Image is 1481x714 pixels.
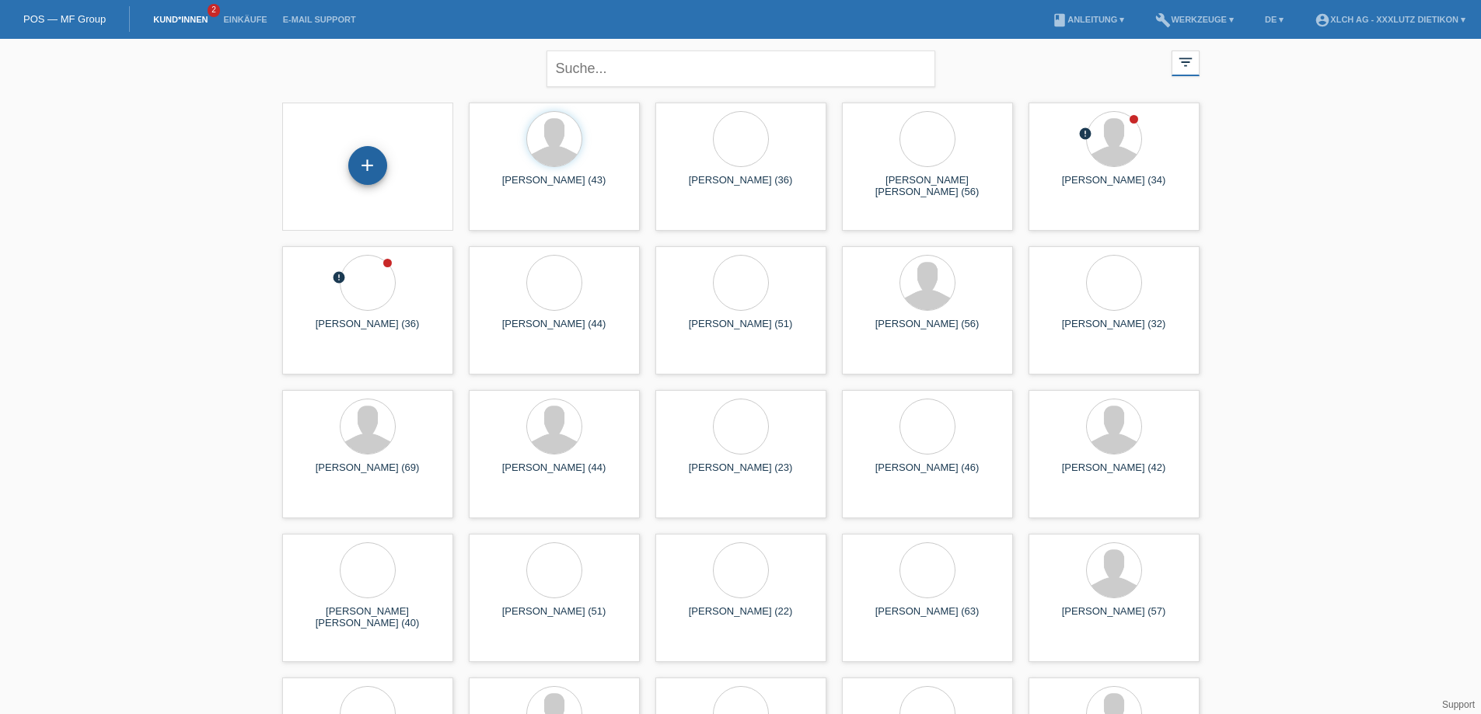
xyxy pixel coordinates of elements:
div: [PERSON_NAME] [PERSON_NAME] (40) [295,605,441,630]
a: Einkäufe [215,15,274,24]
div: [PERSON_NAME] (23) [668,461,814,486]
i: book [1052,12,1067,28]
div: [PERSON_NAME] (56) [854,318,1001,343]
a: DE ▾ [1257,15,1291,24]
a: Support [1442,699,1475,710]
a: buildWerkzeuge ▾ [1147,15,1242,24]
div: [PERSON_NAME] [PERSON_NAME] (56) [854,174,1001,199]
i: error [1078,127,1092,141]
a: E-Mail Support [275,15,364,24]
div: [PERSON_NAME] (36) [295,318,441,343]
div: [PERSON_NAME] (63) [854,605,1001,630]
div: [PERSON_NAME] (22) [668,605,814,630]
div: [PERSON_NAME] (51) [668,318,814,343]
div: [PERSON_NAME] (51) [481,605,627,630]
a: account_circleXLCH AG - XXXLutz Dietikon ▾ [1307,15,1473,24]
i: build [1155,12,1171,28]
div: [PERSON_NAME] (34) [1041,174,1187,199]
div: Zurückgewiesen [1078,127,1092,143]
div: [PERSON_NAME] (69) [295,461,441,486]
div: [PERSON_NAME] (44) [481,461,627,486]
a: POS — MF Group [23,13,106,25]
div: Kund*in hinzufügen [349,152,386,179]
a: Kund*innen [145,15,215,24]
a: bookAnleitung ▾ [1044,15,1132,24]
div: [PERSON_NAME] (57) [1041,605,1187,630]
i: error [332,270,346,284]
input: Suche... [547,51,935,87]
span: 2 [208,4,220,17]
div: [PERSON_NAME] (36) [668,174,814,199]
div: [PERSON_NAME] (46) [854,461,1001,486]
div: [PERSON_NAME] (42) [1041,461,1187,486]
div: Zurückgewiesen [332,270,346,287]
div: [PERSON_NAME] (43) [481,174,627,199]
div: [PERSON_NAME] (32) [1041,318,1187,343]
i: filter_list [1177,54,1194,71]
i: account_circle [1315,12,1330,28]
div: [PERSON_NAME] (44) [481,318,627,343]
